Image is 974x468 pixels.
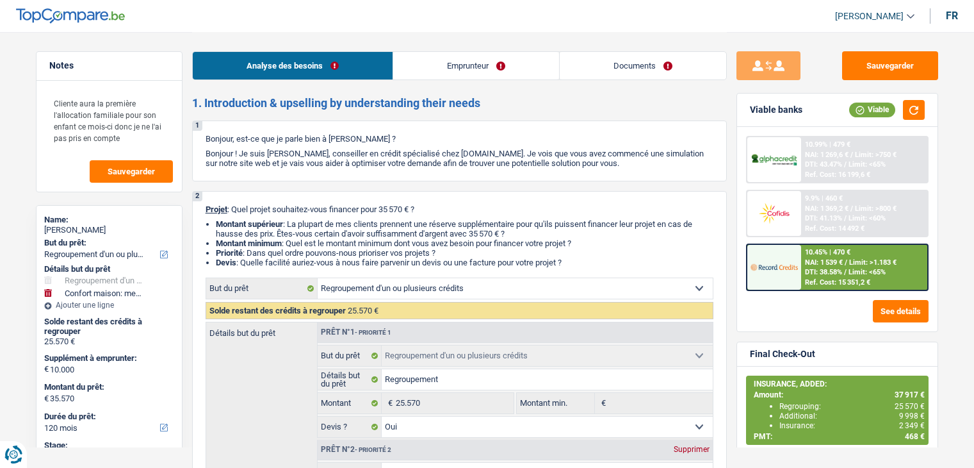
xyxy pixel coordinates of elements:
div: 1 [193,121,202,131]
a: Emprunteur [393,52,559,79]
span: Sauvegarder [108,167,155,176]
span: 37 917 € [895,390,925,399]
span: - Priorité 2 [355,446,391,453]
span: DTI: 43.47% [805,160,842,169]
div: Name: [44,215,174,225]
span: Solde restant des crédits à regrouper [209,306,346,315]
span: Limit: >750 € [855,151,897,159]
img: Record Credits [751,255,798,279]
label: Détails but du prêt [206,322,317,337]
span: 2 349 € [899,421,925,430]
span: DTI: 41.13% [805,214,842,222]
div: [PERSON_NAME] [44,225,174,235]
div: Ref. Cost: 15 351,2 € [805,278,870,287]
div: Ref. Cost: 16 199,6 € [805,171,870,179]
label: Supplément à emprunter: [44,353,172,364]
span: - Priorité 1 [355,329,391,336]
strong: Montant supérieur [216,219,283,229]
button: See details [873,300,929,322]
li: : Quelle facilité auriez-vous à nous faire parvenir un devis ou une facture pour votre projet ? [216,258,713,267]
label: But du prêt: [44,238,172,248]
a: [PERSON_NAME] [825,6,914,27]
h2: 1. Introduction & upselling by understanding their needs [192,96,727,110]
label: Devis ? [318,417,382,437]
span: Projet [206,205,227,214]
label: Montant du prêt: [44,382,172,392]
span: Devis [216,258,236,267]
div: Insurance: [779,421,925,430]
span: Limit: >800 € [855,205,897,213]
div: INSURANCE, ADDED: [754,380,925,389]
p: Bonjour ! Je suis [PERSON_NAME], conseiller en crédit spécialisé chez [DOMAIN_NAME]. Je vois que ... [206,149,713,168]
label: Durée du prêt: [44,412,172,422]
span: NAI: 1 539 € [805,258,843,267]
span: € [44,364,49,374]
li: : Dans quel ordre pouvons-nous prioriser vos projets ? [216,248,713,258]
span: / [850,151,853,159]
span: NAI: 1 369,2 € [805,205,848,213]
div: Prêt n°2 [318,446,394,454]
p: Bonjour, est-ce que je parle bien à [PERSON_NAME] ? [206,134,713,144]
img: Cofidis [751,201,798,225]
div: PMT: [754,432,925,441]
span: / [844,160,847,169]
span: NAI: 1 269,6 € [805,151,848,159]
h5: Notes [49,60,169,71]
label: But du prêt [206,278,318,299]
span: 9 998 € [899,412,925,421]
div: Viable banks [750,104,802,115]
label: Montant min. [517,393,595,414]
span: / [845,258,847,267]
span: 468 € [905,432,925,441]
strong: Priorité [216,248,243,258]
div: Ref. Cost: 14 492 € [805,224,864,233]
label: But du prêt [318,346,382,366]
div: Stage: [44,440,174,451]
p: : Quel projet souhaitez-vous financer pour 35 570 € ? [206,205,713,214]
span: Limit: <65% [848,160,886,169]
img: TopCompare Logo [16,8,125,24]
div: 2 [193,192,202,201]
div: Prêt n°1 [318,328,394,337]
div: fr [946,10,958,22]
span: 25.570 € [348,306,378,315]
span: Limit: <60% [848,214,886,222]
span: Limit: <65% [848,268,886,276]
a: Documents [560,52,726,79]
div: Viable [849,103,895,117]
div: Ajouter une ligne [44,301,174,310]
label: Montant [318,393,382,414]
span: / [850,205,853,213]
div: Solde restant des crédits à regrouper [44,317,174,337]
button: Sauvegarder [90,160,173,183]
img: AlphaCredit [751,153,798,167]
label: Détails but du prêt [318,369,382,390]
div: 10.99% | 479 € [805,140,850,149]
div: Supprimer [670,446,713,453]
span: [PERSON_NAME] [835,11,904,22]
span: € [595,393,609,414]
button: Sauvegarder [842,51,938,80]
strong: Montant minimum [216,238,282,248]
div: 25.570 € [44,337,174,347]
span: / [844,268,847,276]
li: : Quel est le montant minimum dont vous avez besoin pour financer votre projet ? [216,238,713,248]
span: Limit: >1.183 € [849,258,897,267]
div: Détails but du prêt [44,264,174,274]
div: Additional: [779,412,925,421]
div: 10.45% | 470 € [805,248,850,256]
div: Final Check-Out [750,349,815,360]
div: Regrouping: [779,402,925,411]
li: : La plupart de mes clients prennent une réserve supplémentaire pour qu'ils puissent financer leu... [216,219,713,238]
div: 9.9% | 460 € [805,194,843,203]
div: Amount: [754,390,925,399]
span: € [382,393,396,414]
span: DTI: 38.58% [805,268,842,276]
span: / [844,214,847,222]
a: Analyse des besoins [193,52,393,79]
span: € [44,394,49,404]
span: 25 570 € [895,402,925,411]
